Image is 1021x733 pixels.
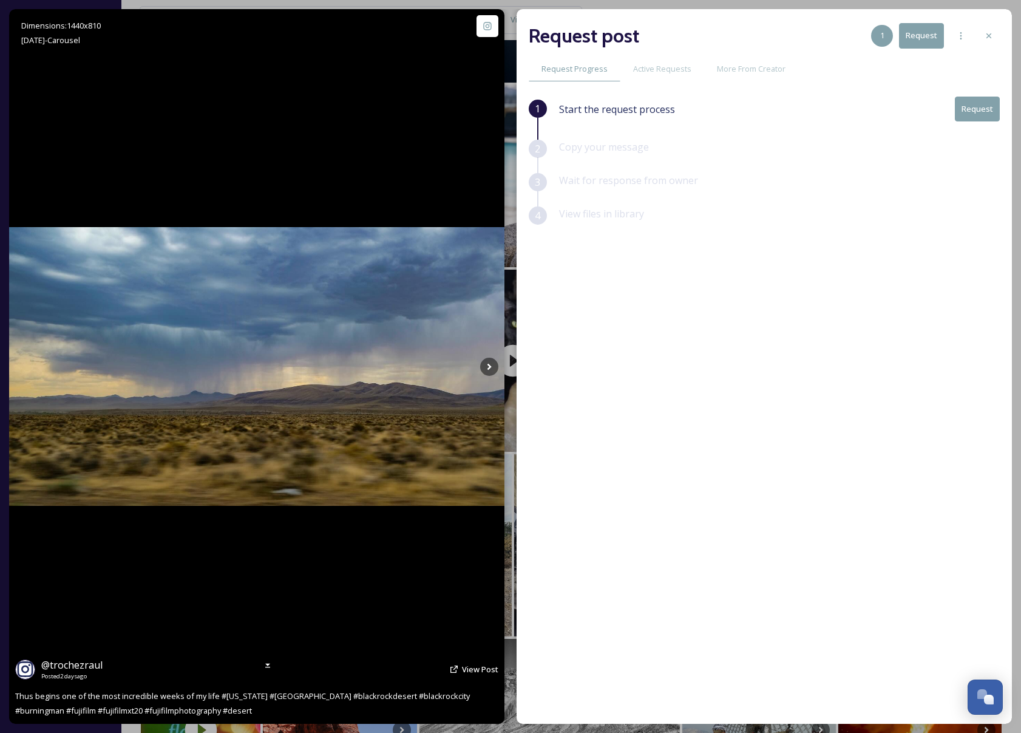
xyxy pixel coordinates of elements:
[535,141,540,156] span: 2
[559,174,698,187] span: Wait for response from owner
[541,63,608,75] span: Request Progress
[717,63,785,75] span: More From Creator
[535,175,540,189] span: 3
[968,680,1003,715] button: Open Chat
[41,658,103,672] span: @ trochezraul
[899,23,944,48] button: Request
[955,97,1000,121] button: Request
[559,140,649,154] span: Copy your message
[15,690,472,716] span: Thus begins one of the most incredible weeks of my life #[US_STATE] #[GEOGRAPHIC_DATA] #blackrock...
[21,20,101,31] span: Dimensions: 1440 x 810
[41,672,103,681] span: Posted 2 days ago
[41,658,103,672] a: @trochezraul
[9,227,504,506] img: Thus begins one of the most incredible weeks of my life #nevada #usa #blackrockdesert #blackrockc...
[880,30,884,41] span: 1
[21,35,80,46] span: [DATE] - Carousel
[559,207,644,220] span: View files in library
[462,664,498,675] a: View Post
[559,102,675,117] span: Start the request process
[535,101,540,116] span: 1
[462,664,498,675] span: View Post
[633,63,691,75] span: Active Requests
[529,21,639,50] h2: Request post
[535,208,540,223] span: 4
